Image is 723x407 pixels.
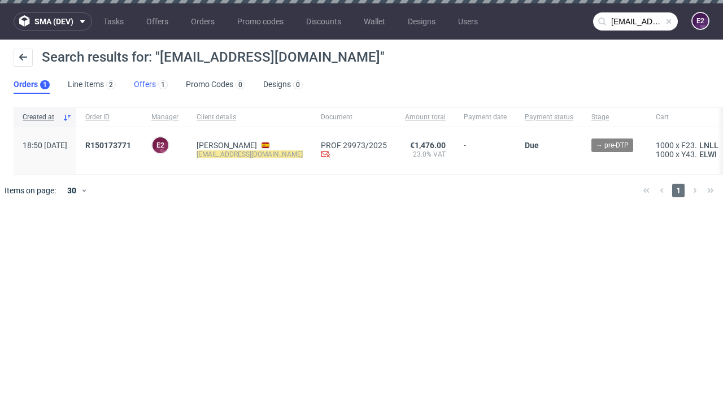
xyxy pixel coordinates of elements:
button: sma (dev) [14,12,92,31]
div: 1 [161,81,165,89]
div: 0 [238,81,242,89]
span: €1,476.00 [410,141,446,150]
a: PROF 29973/2025 [321,141,387,150]
span: Search results for: "[EMAIL_ADDRESS][DOMAIN_NAME]" [42,49,385,65]
a: Offers [140,12,175,31]
span: 1 [672,184,685,197]
figcaption: e2 [692,13,708,29]
span: Order ID [85,112,133,122]
span: 18:50 [DATE] [23,141,67,150]
span: Payment status [525,112,573,122]
span: 1000 [656,141,674,150]
span: Manager [151,112,178,122]
span: Client details [197,112,303,122]
span: Cart [656,112,721,122]
div: 1 [43,81,47,89]
a: Users [451,12,485,31]
span: Created at [23,112,58,122]
span: Stage [591,112,638,122]
span: 23.0% VAT [405,150,446,159]
span: Payment date [464,112,507,122]
span: 1000 [656,150,674,159]
div: x [656,150,721,159]
a: Discounts [299,12,348,31]
a: Wallet [357,12,392,31]
span: Y43. [681,150,697,159]
a: Orders1 [14,76,50,94]
a: [PERSON_NAME] [197,141,257,150]
a: Designs [401,12,442,31]
span: R150173771 [85,141,131,150]
span: F23. [681,141,697,150]
div: x [656,141,721,150]
a: Promo Codes0 [186,76,245,94]
a: R150173771 [85,141,133,150]
span: Items on page: [5,185,56,196]
span: → pre-DTP [596,140,629,150]
a: Offers1 [134,76,168,94]
a: Promo codes [230,12,290,31]
mark: [EMAIL_ADDRESS][DOMAIN_NAME] [197,150,303,158]
a: Tasks [97,12,130,31]
a: LNLL [697,141,721,150]
a: Orders [184,12,221,31]
a: ELWI [697,150,719,159]
div: 30 [60,183,81,198]
span: Amount total [405,112,446,122]
figcaption: e2 [153,137,168,153]
span: - [464,141,507,161]
a: Line Items2 [68,76,116,94]
span: Due [525,141,539,150]
div: 0 [296,81,300,89]
div: 2 [109,81,113,89]
span: Document [321,112,387,122]
a: Designs0 [263,76,303,94]
span: sma (dev) [34,18,73,25]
